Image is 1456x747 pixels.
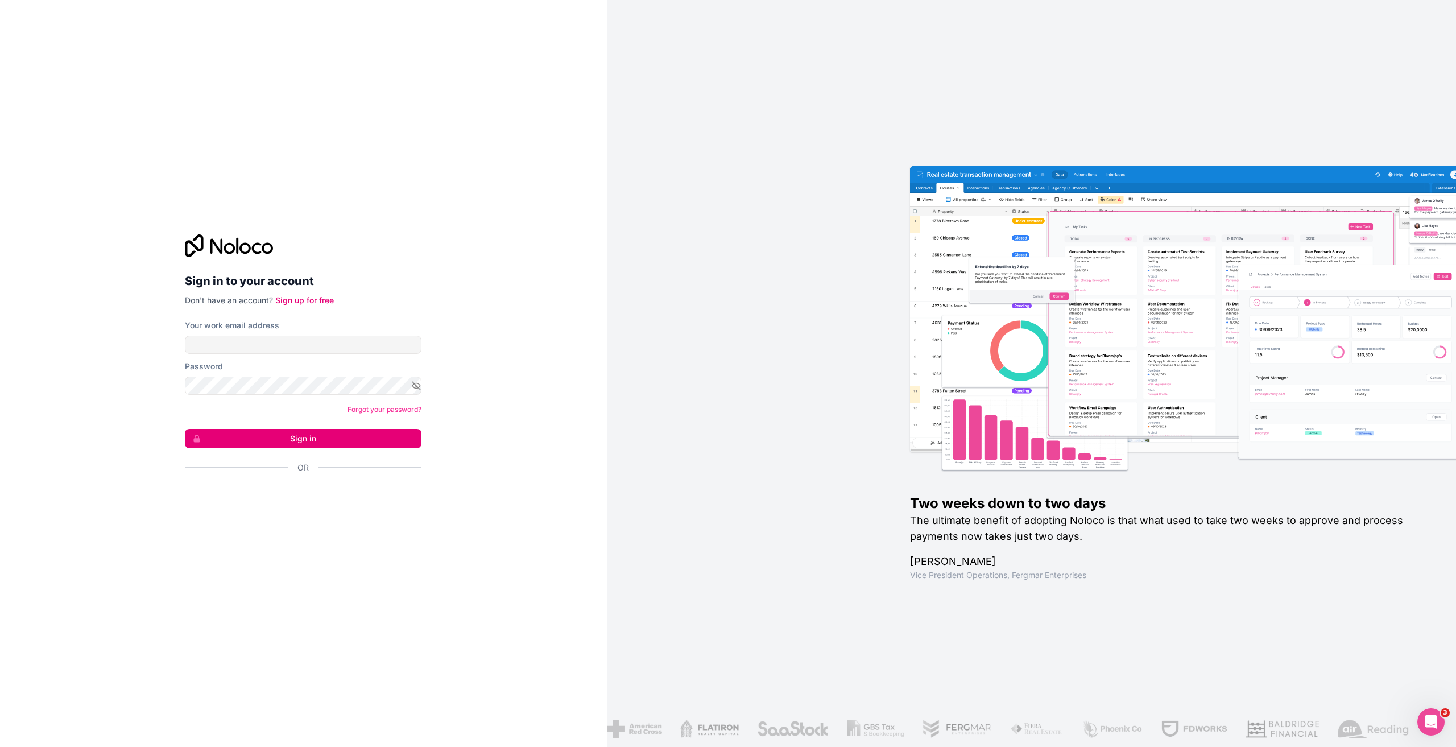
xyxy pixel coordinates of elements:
[1441,708,1450,717] span: 3
[910,513,1420,544] h2: The ultimate benefit of adopting Noloco is that what used to take two weeks to approve and proces...
[807,720,865,738] img: /assets/gbstax-C-GtDUiK.png
[185,377,421,395] input: Password
[1042,720,1103,738] img: /assets/phoenix-BREaitsQ.png
[185,429,421,448] button: Sign in
[910,554,1420,569] h1: [PERSON_NAME]
[1298,720,1370,738] img: /assets/airreading-FwAmRzSr.png
[348,405,421,414] a: Forgot your password?
[185,320,279,331] label: Your work email address
[567,720,622,738] img: /assets/american-red-cross-BAupjrZR.png
[185,271,421,291] h2: Sign in to your account
[718,720,789,738] img: /assets/saastock-C6Zbiodz.png
[185,361,223,372] label: Password
[640,720,700,738] img: /assets/flatiron-C8eUkumj.png
[910,569,1420,581] h1: Vice President Operations , Fergmar Enterprises
[910,494,1420,513] h1: Two weeks down to two days
[1417,708,1445,736] iframe: Intercom live chat
[1206,720,1280,738] img: /assets/baldridge-DxmPIwAm.png
[275,295,334,305] a: Sign up for free
[1122,720,1188,738] img: /assets/fdworks-Bi04fVtw.png
[883,720,953,738] img: /assets/fergmar-CudnrXN5.png
[971,720,1024,738] img: /assets/fiera-fwj2N5v4.png
[185,295,273,305] span: Don't have an account?
[179,486,418,511] iframe: Sign in with Google Button
[185,336,421,354] input: Email address
[297,462,309,473] span: Or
